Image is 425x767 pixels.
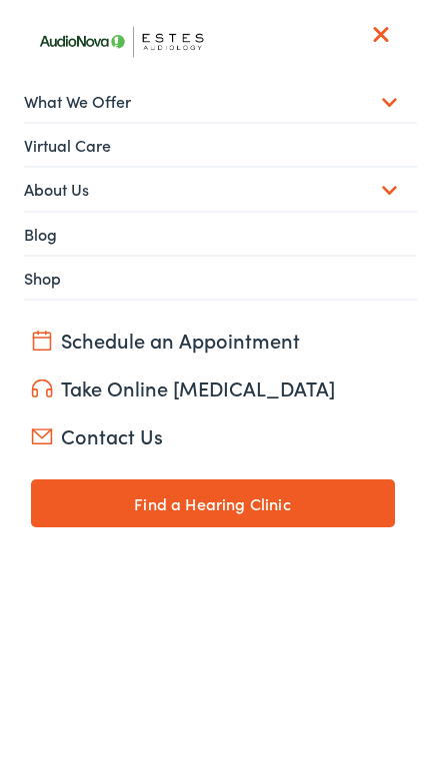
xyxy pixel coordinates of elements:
[31,326,395,354] a: Schedule an Appointment
[31,429,53,445] img: utility icon
[31,331,53,351] img: utility icon
[24,124,417,166] a: Virtual Care
[24,257,417,299] a: Shop
[31,421,395,449] a: Contact Us
[31,380,53,398] img: utility icon
[31,479,395,527] a: Find a Hearing Clinic
[24,80,417,122] a: What We Offer
[24,213,417,255] a: Blog
[24,168,417,210] a: About Us
[31,374,395,401] a: Take Online [MEDICAL_DATA]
